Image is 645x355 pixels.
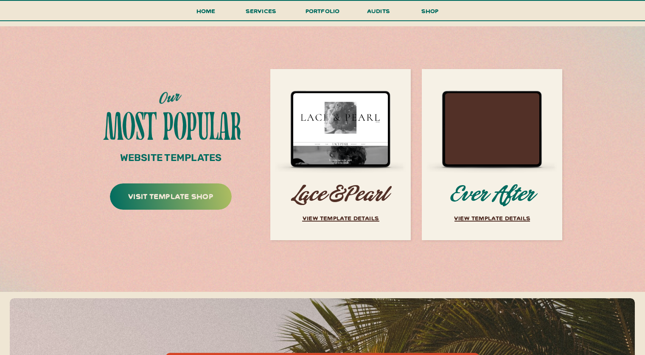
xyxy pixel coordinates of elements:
[243,6,279,21] a: services
[110,189,231,207] a: visit template shop
[303,6,342,21] a: portfolio
[447,213,538,227] a: VIEW TEMPLATE DETAILS
[95,110,250,141] h1: most popular
[148,88,191,119] p: Our
[246,7,277,15] span: services
[440,184,544,208] a: Ever After
[103,150,238,165] h1: website templates
[300,213,382,225] a: view template details
[444,93,540,164] video: Your browser does not support the video tag.
[366,6,391,20] a: audits
[292,184,389,208] a: Lace&Pearl
[193,6,219,21] a: Home
[409,6,450,20] a: shop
